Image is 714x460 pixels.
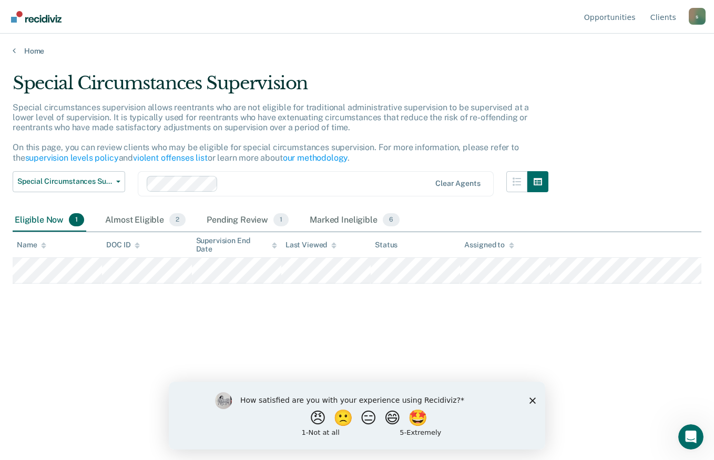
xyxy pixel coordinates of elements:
[13,102,529,163] p: Special circumstances supervision allows reentrants who are not eligible for traditional administ...
[13,46,701,56] a: Home
[69,213,84,227] span: 1
[689,8,706,25] div: s
[103,209,188,232] div: Almost Eligible2
[17,241,46,249] div: Name
[308,209,402,232] div: Marked Ineligible6
[133,153,208,163] a: violent offenses list
[13,209,86,232] div: Eligible Now1
[383,213,400,227] span: 6
[13,72,548,102] div: Special Circumstances Supervision
[205,209,291,232] div: Pending Review1
[435,179,480,188] div: Clear agents
[11,11,62,23] img: Recidiviz
[283,153,348,163] a: our methodology
[17,177,112,186] span: Special Circumstances Supervision
[285,241,336,249] div: Last Viewed
[196,236,277,254] div: Supervision End Date
[13,171,125,192] button: Special Circumstances Supervision
[106,241,140,249] div: DOC ID
[678,424,703,449] iframe: Intercom live chat
[25,153,119,163] a: supervision levels policy
[273,213,289,227] span: 1
[169,213,186,227] span: 2
[375,241,397,249] div: Status
[464,241,514,249] div: Assigned to
[169,382,545,449] iframe: Survey by Kim from Recidiviz
[689,8,706,25] button: Profile dropdown button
